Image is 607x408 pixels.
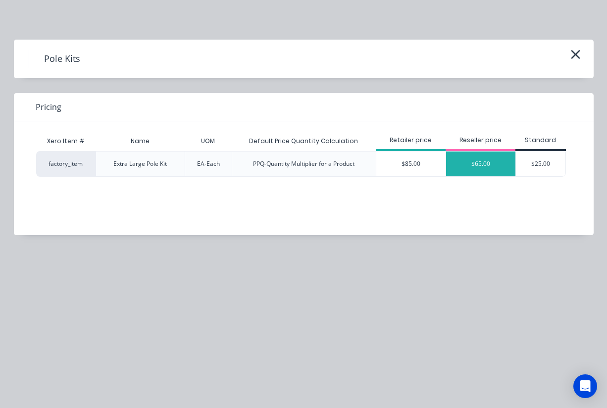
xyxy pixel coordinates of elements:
[241,129,366,153] div: Default Price Quantity Calculation
[36,151,96,177] div: factory_item
[113,159,167,168] div: Extra Large Pole Kit
[197,159,220,168] div: EA-Each
[573,374,597,398] div: Open Intercom Messenger
[515,136,566,145] div: Standard
[193,129,223,153] div: UOM
[123,129,157,153] div: Name
[376,136,446,145] div: Retailer price
[446,136,515,145] div: Reseller price
[376,152,446,176] div: $85.00
[446,152,515,176] div: $65.00
[253,159,354,168] div: PPQ-Quantity Multiplier for a Product
[36,101,61,113] span: Pricing
[516,152,565,176] div: $25.00
[29,50,95,68] h4: Pole Kits
[36,131,96,151] div: Xero Item #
